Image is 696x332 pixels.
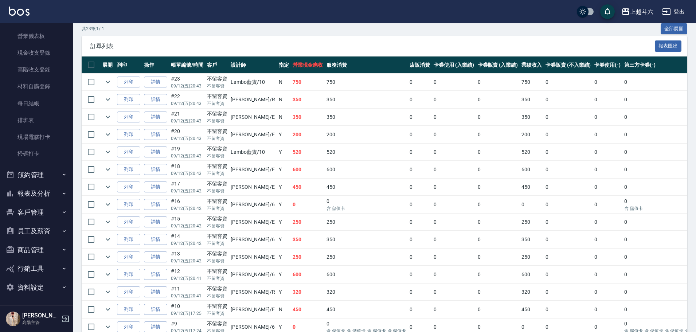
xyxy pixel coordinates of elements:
[520,214,544,231] td: 250
[229,126,277,143] td: [PERSON_NAME] /E
[171,135,203,142] p: 09/12 (五) 20:43
[207,250,227,258] div: 不留客資
[408,109,432,126] td: 0
[9,7,30,16] img: Logo
[3,78,70,95] a: 材料自購登錄
[144,286,167,298] a: 詳情
[3,203,70,222] button: 客戶管理
[277,249,291,266] td: Y
[82,26,104,32] p: 共 23 筆, 1 / 1
[325,266,408,283] td: 600
[408,231,432,248] td: 0
[169,161,205,178] td: #18
[144,251,167,263] a: 詳情
[144,94,167,105] a: 詳情
[207,100,227,107] p: 不留客資
[544,179,593,196] td: 0
[277,56,291,74] th: 指定
[169,266,205,283] td: #12
[117,77,140,88] button: 列印
[144,304,167,315] a: 詳情
[207,275,227,282] p: 不留客資
[277,284,291,301] td: Y
[229,91,277,108] td: [PERSON_NAME] /R
[207,153,227,159] p: 不留客資
[117,112,140,123] button: 列印
[171,153,203,159] p: 09/12 (五) 20:43
[171,83,203,89] p: 09/12 (五) 20:43
[618,4,656,19] button: 上越斗六
[520,266,544,283] td: 600
[207,223,227,229] p: 不留客資
[520,301,544,318] td: 450
[3,241,70,259] button: 商品管理
[3,278,70,297] button: 資料設定
[325,196,408,213] td: 0
[169,91,205,108] td: #22
[207,170,227,177] p: 不留客資
[325,74,408,91] td: 750
[229,196,277,213] td: [PERSON_NAME] /6
[432,214,476,231] td: 0
[291,196,325,213] td: 0
[171,100,203,107] p: 09/12 (五) 20:43
[291,266,325,283] td: 600
[291,301,325,318] td: 450
[291,56,325,74] th: 營業現金應收
[102,129,113,140] button: expand row
[207,180,227,188] div: 不留客資
[291,91,325,108] td: 350
[432,144,476,161] td: 0
[291,126,325,143] td: 200
[207,188,227,194] p: 不留客資
[207,118,227,124] p: 不留客資
[593,284,622,301] td: 0
[520,231,544,248] td: 350
[593,74,622,91] td: 0
[207,258,227,264] p: 不留客資
[117,269,140,280] button: 列印
[593,109,622,126] td: 0
[655,42,682,49] a: 報表匯出
[593,214,622,231] td: 0
[144,164,167,175] a: 詳情
[102,181,113,192] button: expand row
[277,301,291,318] td: N
[432,74,476,91] td: 0
[117,216,140,228] button: 列印
[207,267,227,275] div: 不留客資
[520,249,544,266] td: 250
[325,56,408,74] th: 服務消費
[171,223,203,229] p: 09/12 (五) 20:42
[291,284,325,301] td: 320
[432,126,476,143] td: 0
[3,259,70,278] button: 行銷工具
[544,266,593,283] td: 0
[117,181,140,193] button: 列印
[520,144,544,161] td: 520
[169,56,205,74] th: 帳單編號/時間
[229,266,277,283] td: [PERSON_NAME] /6
[171,170,203,177] p: 09/12 (五) 20:43
[90,43,655,50] span: 訂單列表
[408,161,432,178] td: 0
[117,199,140,210] button: 列印
[593,179,622,196] td: 0
[520,196,544,213] td: 0
[3,61,70,78] a: 高階收支登錄
[593,301,622,318] td: 0
[205,56,229,74] th: 客戶
[207,135,227,142] p: 不留客資
[277,214,291,231] td: Y
[544,249,593,266] td: 0
[144,147,167,158] a: 詳情
[520,56,544,74] th: 業績收入
[229,56,277,74] th: 設計師
[291,144,325,161] td: 520
[408,249,432,266] td: 0
[476,231,520,248] td: 0
[117,304,140,315] button: 列印
[102,199,113,210] button: expand row
[476,126,520,143] td: 0
[476,249,520,266] td: 0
